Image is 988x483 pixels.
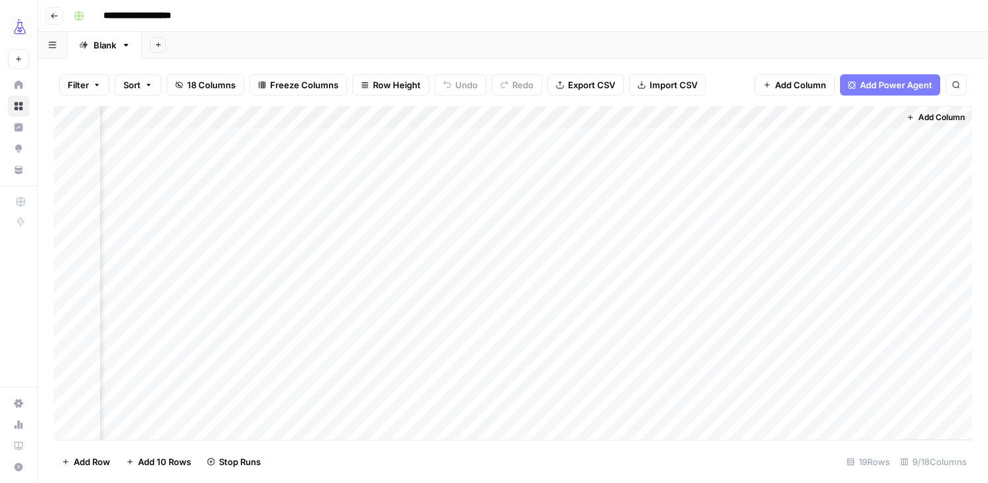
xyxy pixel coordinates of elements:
button: Add Power Agent [840,74,940,96]
a: Browse [8,96,29,117]
a: Insights [8,117,29,138]
button: Sort [115,74,161,96]
span: Add Column [918,111,965,123]
span: Export CSV [568,78,615,92]
span: Freeze Columns [270,78,338,92]
button: Add Column [901,109,970,126]
button: Workspace: AirOps Growth [8,11,29,44]
a: Settings [8,393,29,414]
span: Row Height [373,78,421,92]
span: Add Power Agent [860,78,932,92]
button: Stop Runs [199,451,269,472]
div: 9/18 Columns [895,451,972,472]
button: Freeze Columns [249,74,347,96]
a: Home [8,74,29,96]
a: Blank [68,32,142,58]
span: Import CSV [650,78,697,92]
span: Add Column [775,78,826,92]
a: Learning Hub [8,435,29,456]
a: Usage [8,414,29,435]
span: Add 10 Rows [138,455,191,468]
span: 18 Columns [187,78,236,92]
span: Redo [512,78,533,92]
button: Export CSV [547,74,624,96]
a: Opportunities [8,138,29,159]
span: Sort [123,78,141,92]
div: Blank [94,38,116,52]
button: Redo [492,74,542,96]
span: Add Row [74,455,110,468]
button: 18 Columns [167,74,244,96]
button: Filter [59,74,109,96]
button: Import CSV [629,74,706,96]
button: Add Column [754,74,835,96]
div: 19 Rows [841,451,895,472]
button: Add Row [54,451,118,472]
span: Stop Runs [219,455,261,468]
button: Undo [435,74,486,96]
img: AirOps Growth Logo [8,15,32,39]
button: Help + Support [8,456,29,478]
span: Filter [68,78,89,92]
button: Row Height [352,74,429,96]
button: Add 10 Rows [118,451,199,472]
span: Undo [455,78,478,92]
a: Your Data [8,159,29,180]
